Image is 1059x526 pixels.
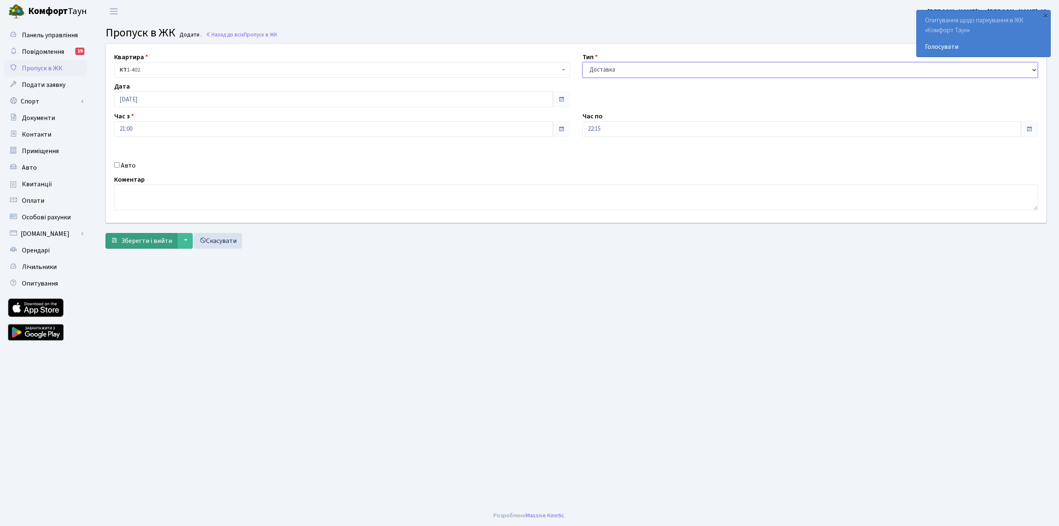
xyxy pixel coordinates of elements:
a: Голосувати [925,42,1042,52]
label: Коментар [114,175,145,185]
a: Повідомлення19 [4,43,87,60]
button: Переключити навігацію [103,5,124,18]
a: Лічильники [4,259,87,275]
a: Орендарі [4,242,87,259]
label: Тип [582,52,598,62]
span: Оплати [22,196,44,205]
img: logo.png [8,3,25,20]
span: Повідомлення [22,47,64,56]
label: Час з [114,111,134,121]
span: Опитування [22,279,58,288]
a: [DOMAIN_NAME] [4,226,87,242]
a: Авто [4,159,87,176]
span: Подати заявку [22,80,65,89]
span: Контакти [22,130,51,139]
span: Пропуск в ЖК [22,64,62,73]
small: Додати . [178,31,202,38]
div: Розроблено . [494,511,565,520]
span: Квитанції [22,180,52,189]
label: Дата [114,82,130,91]
div: 19 [75,48,84,55]
span: <b>КТ</b>&nbsp;&nbsp;&nbsp;&nbsp;1-402 [114,62,570,78]
a: [PERSON_NAME]’єв [PERSON_NAME]. Ю. [927,7,1049,17]
a: Спорт [4,93,87,110]
a: Документи [4,110,87,126]
b: КТ [120,66,127,74]
span: Зберегти і вийти [121,236,172,245]
span: Документи [22,113,55,122]
span: Пропуск в ЖК [244,31,278,38]
span: Орендарі [22,246,50,255]
span: Авто [22,163,37,172]
a: Панель управління [4,27,87,43]
span: <b>КТ</b>&nbsp;&nbsp;&nbsp;&nbsp;1-402 [120,66,560,74]
a: Оплати [4,192,87,209]
a: Опитування [4,275,87,292]
label: Авто [121,161,136,171]
span: Приміщення [22,147,59,156]
a: Назад до всіхПропуск в ЖК [206,31,278,38]
b: [PERSON_NAME]’єв [PERSON_NAME]. Ю. [927,7,1049,16]
label: Квартира [114,52,148,62]
span: Пропуск в ЖК [105,24,175,41]
a: Подати заявку [4,77,87,93]
span: Панель управління [22,31,78,40]
a: Скасувати [194,233,242,249]
label: Час по [582,111,603,121]
a: Приміщення [4,143,87,159]
b: Комфорт [28,5,68,18]
button: Зберегти і вийти [105,233,177,249]
a: Massive Kinetic [526,511,564,520]
a: Особові рахунки [4,209,87,226]
div: × [1041,11,1049,19]
a: Контакти [4,126,87,143]
span: Таун [28,5,87,19]
span: Лічильники [22,262,57,271]
a: Пропуск в ЖК [4,60,87,77]
a: Квитанції [4,176,87,192]
span: Особові рахунки [22,213,71,222]
div: Опитування щодо паркування в ЖК «Комфорт Таун» [917,10,1050,57]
